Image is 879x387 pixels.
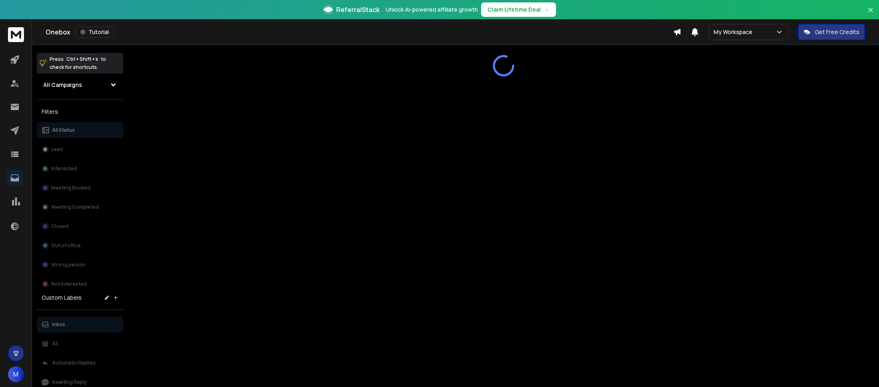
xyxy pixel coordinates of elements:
p: My Workspace [714,28,756,36]
span: Ctrl + Shift + k [65,54,99,64]
h3: Custom Labels [42,294,82,302]
p: Unlock AI-powered affiliate growth [386,6,478,14]
button: M [8,366,24,382]
p: Get Free Credits [815,28,859,36]
div: Onebox [46,26,673,38]
button: All Campaigns [37,77,123,93]
button: Get Free Credits [798,24,865,40]
p: Press to check for shortcuts. [50,55,106,71]
button: Close banner [865,5,876,24]
span: ReferralStack [336,5,379,14]
span: → [544,6,550,14]
button: Claim Lifetime Deal→ [481,2,556,17]
h3: Filters [37,106,123,117]
h1: All Campaigns [43,81,82,89]
button: Tutorial [75,26,114,38]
